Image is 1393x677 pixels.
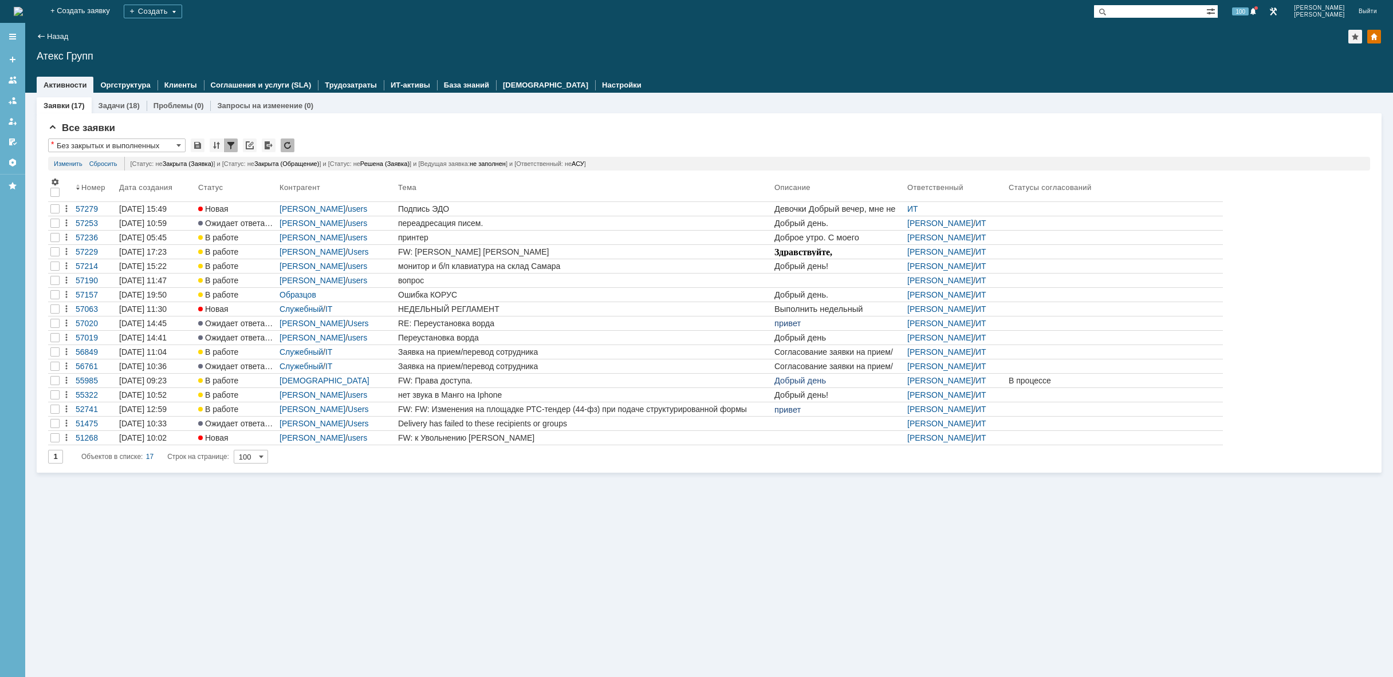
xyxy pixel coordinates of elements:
[398,247,770,256] div: FW: [PERSON_NAME] [PERSON_NAME]
[198,304,229,314] span: Новая
[73,302,117,316] a: 57063
[5,110,11,119] span: A
[119,333,167,342] div: [DATE] 14:41
[396,288,772,302] a: Ошибка КОРУС
[76,290,115,299] div: 57157
[325,81,377,89] a: Трудозатраты
[398,233,770,242] div: принтер
[396,417,772,430] a: Delivery has failed to these recipients or groups
[280,183,322,192] div: Контрагент
[907,247,973,256] a: [PERSON_NAME]
[277,175,396,202] th: Контрагент
[907,319,973,328] a: [PERSON_NAME]
[36,140,48,149] span: Тел
[32,102,114,109] span: [PHONE_NUMBER], вн. 6508
[280,319,345,328] a: [PERSON_NAME]
[243,138,257,152] div: Скопировать ссылку на список
[3,133,22,151] a: Мои согласования
[907,219,973,228] a: [PERSON_NAME]
[280,276,345,285] a: [PERSON_NAME]
[73,374,117,387] a: 55985
[198,183,223,192] div: Статус
[280,433,345,442] a: [PERSON_NAME]
[191,138,204,152] div: Сохранить вид
[119,290,167,299] div: [DATE] 19:50
[396,216,772,230] a: переадресация писем.
[27,64,124,92] span: Z:\Отдел продаж\Ценообразование
[280,247,345,256] a: [PERSON_NAME]
[907,183,965,192] div: Ответственный
[27,61,85,70] span: Список ПК где:
[280,233,345,242] a: [PERSON_NAME]
[3,92,22,110] a: Заявки в моей ответственности
[396,231,772,244] a: принтер
[73,388,117,402] a: 55322
[76,30,122,39] span: Kaspersky
[30,132,69,141] span: Аудит AD
[398,204,770,213] div: Подпись ЭДО
[196,231,277,244] a: В работе
[117,431,196,445] a: [DATE] 10:02
[117,417,196,430] a: [DATE] 10:33
[44,101,69,110] a: Заявки
[396,175,772,202] th: Тема
[119,390,167,399] div: [DATE] 10:52
[398,183,417,192] div: Тема
[18,155,319,173] span: Членство в группах трупов (скрипт AD. Поиск отключенных пользователей в группах)
[14,7,23,16] a: Перейти на домашнюю страницу
[280,333,345,342] a: [PERSON_NAME]
[198,362,312,371] span: Ожидает ответа контрагента
[117,359,196,373] a: [DATE] 10:36
[119,233,167,242] div: [DATE] 05:45
[398,276,770,285] div: вопрос
[6,112,18,118] span: mail
[73,417,117,430] a: 51475
[54,157,82,171] a: Изменить
[975,390,986,399] a: ИТ
[198,219,312,228] span: Ожидает ответа контрагента
[119,433,167,442] div: [DATE] 10:02
[196,374,277,387] a: В работе
[196,331,277,345] a: Ожидает ответа контрагента
[76,405,115,414] div: 52741
[975,405,986,414] a: ИТ
[18,86,320,104] span: - Не включена защита. Не запущена программа защиты. Уровень постоянной защиты отличается от уровн...
[3,50,22,69] a: Создать заявку
[76,262,115,271] div: 57214
[398,376,770,385] div: FW: Права доступа.
[398,262,770,271] div: монитор и б/п клавиатура на склад Самара
[196,388,277,402] a: В работе
[210,138,223,152] div: Сортировка...
[76,362,115,371] div: 56761
[73,216,117,230] a: 57253
[396,359,772,373] a: Заявка на прием/перевод сотрудника
[14,7,23,16] img: logo
[21,112,22,118] span: l
[325,347,332,357] a: IT
[198,204,229,213] span: Новая
[119,262,167,271] div: [DATE] 15:22
[398,304,770,314] div: НЕДЕЛЬНЫЙ РЕГЛАМЕНТ
[396,374,772,387] a: FW: Права доступа.
[348,390,367,399] a: users
[975,419,986,428] a: ИТ
[119,204,167,213] div: [DATE] 15:49
[73,331,117,345] a: 57019
[11,110,125,119] span: 009/002135 от [DATE] 8:08:52
[37,50,1382,62] div: Атекс Групп
[325,362,332,371] a: IT
[196,359,277,373] a: Ожидает ответа контрагента
[5,61,9,70] span: 2
[119,247,167,256] div: [DATE] 17:23
[53,112,123,118] span: [DEMOGRAPHIC_DATA]
[119,219,167,228] div: [DATE] 10:59
[224,138,238,152] div: Фильтрация...
[196,245,277,259] a: В работе
[154,101,193,110] a: Проблемы
[49,140,125,149] span: :[PHONE_NUMBER]
[907,433,973,442] a: [PERSON_NAME]
[975,319,986,328] a: ИТ
[196,417,277,430] a: Ожидает ответа контрагента
[280,390,345,399] a: [PERSON_NAME]
[196,402,277,416] a: В работе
